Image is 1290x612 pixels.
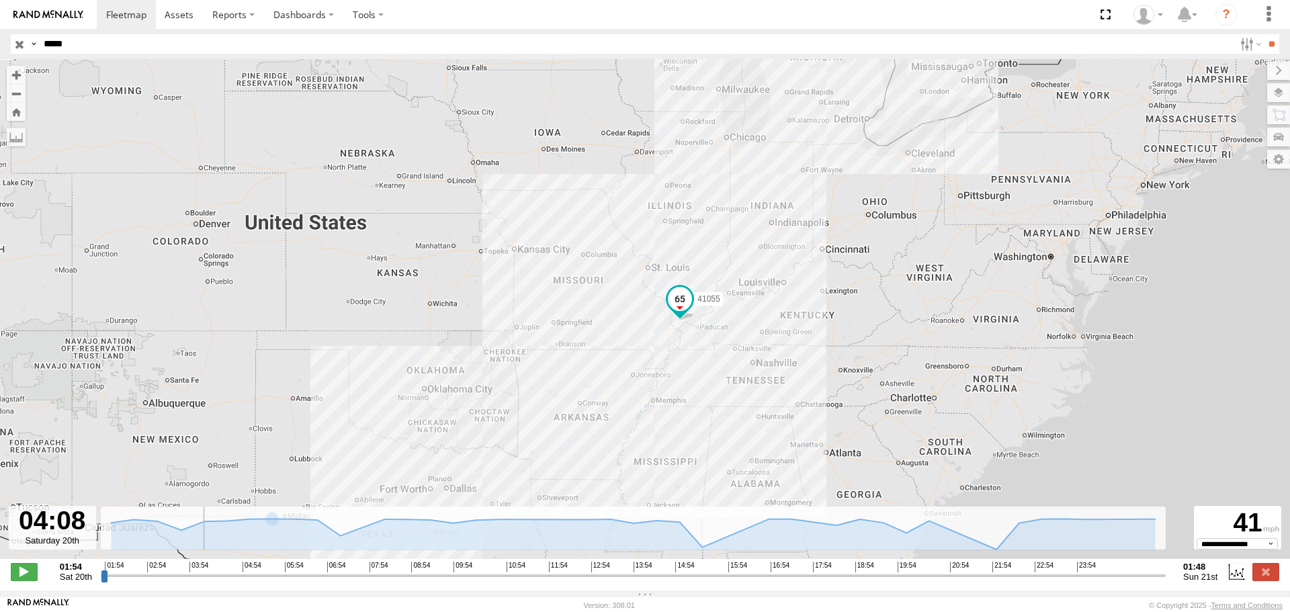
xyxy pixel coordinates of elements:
span: 12:54 [591,562,610,572]
span: 15:54 [728,562,747,572]
span: 02:54 [147,562,166,572]
label: Map Settings [1267,150,1290,169]
span: 07:54 [370,562,388,572]
strong: 01:48 [1183,562,1217,572]
span: 01:54 [105,562,124,572]
span: 14:54 [675,562,694,572]
div: © Copyright 2025 - [1149,601,1283,609]
span: 16:54 [771,562,789,572]
span: 18:54 [855,562,874,572]
label: Measure [7,128,26,146]
button: Zoom Home [7,103,26,121]
label: Play/Stop [11,563,38,580]
label: Search Filter Options [1235,34,1264,54]
span: 19:54 [898,562,916,572]
i: ? [1215,4,1237,26]
span: 05:54 [285,562,304,572]
a: Visit our Website [7,599,69,612]
span: 21:54 [992,562,1011,572]
label: Close [1252,563,1279,580]
img: rand-logo.svg [13,10,83,19]
span: 20:54 [950,562,969,572]
span: 09:54 [454,562,472,572]
span: 23:54 [1077,562,1096,572]
span: 13:54 [634,562,652,572]
button: Zoom out [7,84,26,103]
span: 11:54 [549,562,568,572]
span: 04:54 [243,562,261,572]
div: Caseta Laredo TX [1129,5,1168,25]
span: 06:54 [327,562,346,572]
button: Zoom in [7,66,26,84]
label: Search Query [28,34,39,54]
span: Sat 20th Sep 2025 [60,572,92,582]
div: Version: 308.01 [584,601,635,609]
span: 10:54 [507,562,525,572]
span: 41055 [697,294,720,304]
span: 22:54 [1035,562,1053,572]
span: Sun 21st Sep 2025 [1183,572,1217,582]
span: 08:54 [411,562,430,572]
span: 17:54 [813,562,832,572]
strong: 01:54 [60,562,92,572]
div: 41 [1196,508,1279,538]
a: Terms and Conditions [1211,601,1283,609]
span: 03:54 [189,562,208,572]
